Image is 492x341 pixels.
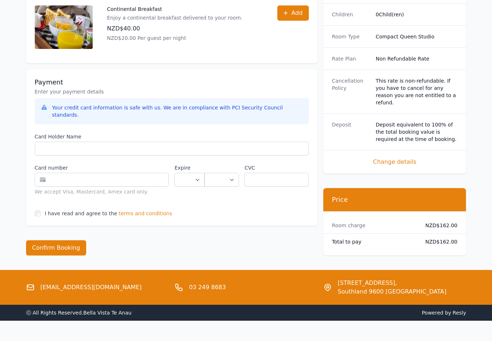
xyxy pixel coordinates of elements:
label: Card Holder Name [35,133,309,140]
p: Enter your payment details [35,88,309,95]
span: Change details [332,158,458,166]
a: [EMAIL_ADDRESS][DOMAIN_NAME] [41,283,142,292]
span: ⓒ All Rights Reserved. Bella Vista Te Anau [26,310,132,316]
span: Add [291,9,303,17]
span: Southland 9600 [GEOGRAPHIC_DATA] [338,287,446,296]
p: NZD$20.00 Per guest per night [107,34,243,42]
dt: Children [332,11,370,18]
img: Continental Breakfast [35,5,93,49]
div: Your credit card information is safe with us. We are in compliance with PCI Security Council stan... [52,104,303,118]
dt: Cancellation Policy [332,77,370,106]
dt: Total to pay [332,238,414,245]
button: Confirm Booking [26,240,87,255]
button: Add [277,5,309,21]
dt: Rate Plan [332,55,370,62]
div: We accept Visa, Mastercard, Amex card only. [35,188,169,195]
label: Card number [35,164,169,171]
dd: NZD$162.00 [420,238,458,245]
dd: Deposit equivalent to 100% of the total booking value is required at the time of booking. [376,121,458,143]
dt: Deposit [332,121,370,143]
dd: 0 Child(ren) [376,11,458,18]
span: [STREET_ADDRESS], [338,279,446,287]
dd: Compact Queen Studio [376,33,458,40]
h3: Payment [35,78,309,87]
span: Powered by [249,309,466,316]
p: NZD$40.00 [107,24,243,33]
h3: Price [332,195,458,204]
label: I have read and agree to the [45,211,117,216]
label: CVC [244,164,308,171]
p: Enjoy a continental breakfast delivered to your room. [107,14,243,21]
dt: Room Type [332,33,370,40]
span: terms and conditions [119,210,172,217]
label: . [205,164,239,171]
dt: Room charge [332,222,414,229]
label: Expire [174,164,205,171]
a: 03 249 8683 [189,283,226,292]
dd: NZD$162.00 [420,222,458,229]
dd: Non Refundable Rate [376,55,458,62]
a: Resly [453,310,466,316]
p: Continental Breakfast [107,5,243,13]
div: This rate is non-refundable. If you have to cancel for any reason you are not entitled to a refund. [376,77,458,106]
